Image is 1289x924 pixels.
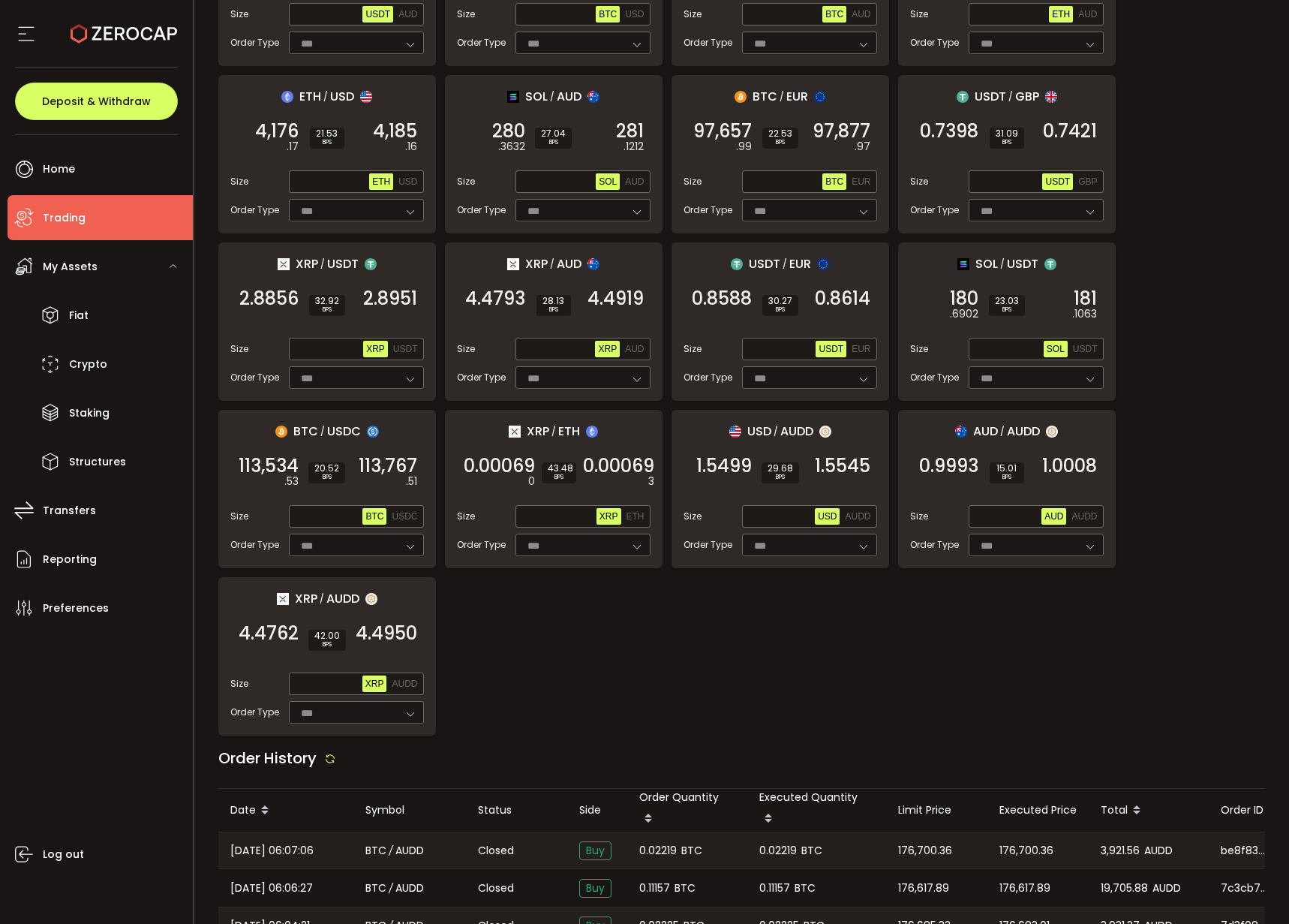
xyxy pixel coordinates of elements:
[822,173,846,190] button: BTC
[768,473,793,482] i: BPS
[747,422,771,441] span: USD
[675,880,696,897] span: BTC
[648,474,654,489] em: 3
[622,173,647,190] button: AUD
[464,459,535,474] span: 0.00069
[815,291,870,306] span: 0.8614
[43,207,86,229] span: Trading
[759,880,790,897] span: 0.11157
[795,880,816,897] span: BTC
[320,257,325,271] em: /
[625,176,644,187] span: AUD
[69,451,126,473] span: Structures
[316,138,338,147] i: BPS
[478,843,514,859] span: Closed
[551,425,556,438] em: /
[541,138,566,147] i: BPS
[1043,124,1097,139] span: 0.7421
[1071,511,1097,522] span: AUDD
[639,842,677,859] span: 0.02219
[950,291,978,306] span: 180
[819,344,843,354] span: USDT
[950,306,978,322] em: .6902
[813,124,870,139] span: 97,877
[729,426,741,438] img: usd_portfolio.svg
[353,802,466,819] div: Symbol
[230,706,279,719] span: Order Type
[789,254,811,273] span: EUR
[507,91,519,103] img: sol_portfolio.png
[579,841,611,860] span: Buy
[975,254,998,273] span: SOL
[230,677,248,691] span: Size
[43,256,98,278] span: My Assets
[327,254,359,273] span: USDT
[557,254,581,273] span: AUD
[230,538,279,552] span: Order Type
[330,87,354,106] span: USD
[293,422,318,441] span: BTC
[15,83,178,120] button: Deposit & Withdraw
[622,341,647,357] button: AUD
[457,510,475,523] span: Size
[1045,91,1057,103] img: gbp_portfolio.svg
[395,842,424,859] span: AUDD
[316,129,338,138] span: 21.53
[583,459,654,474] span: 0.00069
[815,459,870,474] span: 1.5545
[509,426,521,438] img: xrp_portfolio.png
[996,464,1018,473] span: 15.01
[527,422,549,441] span: XRP
[1070,341,1101,357] button: USDT
[557,87,581,106] span: AUD
[1089,798,1209,823] div: Total
[367,426,379,438] img: usdc_portfolio.svg
[774,425,778,438] em: /
[749,254,780,273] span: USDT
[315,305,339,315] i: BPS
[995,305,1019,315] i: BPS
[801,842,822,859] span: BTC
[845,511,870,522] span: AUDD
[625,344,644,354] span: AUD
[1101,842,1140,859] span: 3,921.56
[747,789,886,832] div: Executed Quantity
[369,173,393,190] button: ETH
[457,175,475,188] span: Size
[478,880,514,896] span: Closed
[768,464,793,473] span: 29.68
[753,87,777,106] span: BTC
[816,341,846,357] button: USDT
[910,371,959,384] span: Order Type
[1072,306,1097,322] em: .1063
[1042,459,1097,474] span: 1.0008
[852,9,870,20] span: AUD
[684,342,702,356] span: Size
[684,538,732,552] span: Order Type
[299,87,321,106] span: ETH
[817,258,829,270] img: eur_portfolio.svg
[1007,254,1038,273] span: USDT
[362,508,386,525] button: BTC
[579,879,611,898] span: Buy
[898,880,949,897] span: 176,617.89
[525,254,548,273] span: XRP
[852,176,870,187] span: EUR
[639,880,670,897] span: 0.11157
[405,139,417,155] em: .16
[623,508,648,525] button: ETH
[599,9,617,20] span: BTC
[362,676,387,692] button: XRP
[1007,422,1040,441] span: AUDD
[768,138,792,147] i: BPS
[586,426,598,438] img: eth_portfolio.svg
[910,203,959,217] span: Order Type
[356,626,417,641] span: 4.4950
[849,173,873,190] button: EUR
[239,291,299,306] span: 2.8856
[910,36,959,50] span: Order Type
[296,254,318,273] span: XRP
[284,474,299,489] em: .53
[815,508,840,525] button: USD
[465,291,525,306] span: 4.4793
